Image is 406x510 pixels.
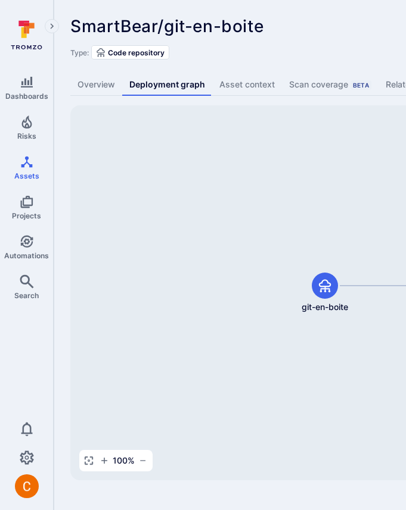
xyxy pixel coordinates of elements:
span: git-en-boite [302,301,348,313]
span: Code repository [108,48,165,57]
span: Assets [14,171,39,180]
a: Deployment graph [122,74,212,96]
div: Scan coverage [289,79,371,90]
span: Risks [17,132,36,140]
span: Projects [12,211,41,220]
span: Search [14,291,39,300]
a: Asset context [212,74,282,96]
a: Overview [70,74,122,96]
span: Type: [70,48,89,57]
span: Automations [4,251,49,260]
div: Beta [351,80,371,90]
span: SmartBear/git-en-boite [70,16,264,36]
span: 100 % [113,455,135,467]
button: Expand navigation menu [45,19,59,33]
i: Expand navigation menu [48,21,56,32]
img: ACg8ocJuq_DPPTkXyD9OlTnVLvDrpObecjcADscmEHLMiTyEnTELew=s96-c [15,474,39,498]
span: Dashboards [5,92,48,101]
div: Camilo Rivera [15,474,39,498]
